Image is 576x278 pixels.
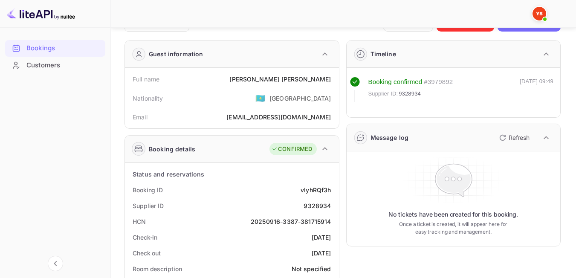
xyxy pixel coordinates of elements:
[5,40,105,56] a: Bookings
[304,201,331,210] div: 9328934
[292,264,331,273] div: Not specified
[269,94,331,103] div: [GEOGRAPHIC_DATA]
[133,113,148,122] div: Email
[509,133,530,142] p: Refresh
[26,61,101,70] div: Customers
[26,43,101,53] div: Bookings
[133,94,163,103] div: Nationality
[5,57,105,73] a: Customers
[301,185,331,194] div: vIyhRQf3h
[399,90,421,98] span: 9328934
[149,145,195,153] div: Booking details
[370,133,409,142] div: Message log
[251,217,331,226] div: 20250916-3387-381715914
[5,40,105,57] div: Bookings
[133,233,157,242] div: Check-in
[272,145,312,153] div: CONFIRMED
[229,75,331,84] div: [PERSON_NAME] [PERSON_NAME]
[370,49,396,58] div: Timeline
[133,249,161,258] div: Check out
[133,185,163,194] div: Booking ID
[133,75,159,84] div: Full name
[255,90,265,106] span: United States
[48,256,63,271] button: Collapse navigation
[5,57,105,74] div: Customers
[133,217,146,226] div: HCN
[149,49,203,58] div: Guest information
[226,113,331,122] div: [EMAIL_ADDRESS][DOMAIN_NAME]
[312,249,331,258] div: [DATE]
[133,170,204,179] div: Status and reservations
[133,201,164,210] div: Supplier ID
[424,77,453,87] div: # 3979892
[388,210,518,219] p: No tickets have been created for this booking.
[133,264,182,273] div: Room description
[397,220,510,236] p: Once a ticket is created, it will appear here for easy tracking and management.
[520,77,553,102] div: [DATE] 09:49
[7,7,75,20] img: LiteAPI logo
[368,77,423,87] div: Booking confirmed
[368,90,398,98] span: Supplier ID:
[533,7,546,20] img: Yandex Support
[494,131,533,145] button: Refresh
[312,233,331,242] div: [DATE]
